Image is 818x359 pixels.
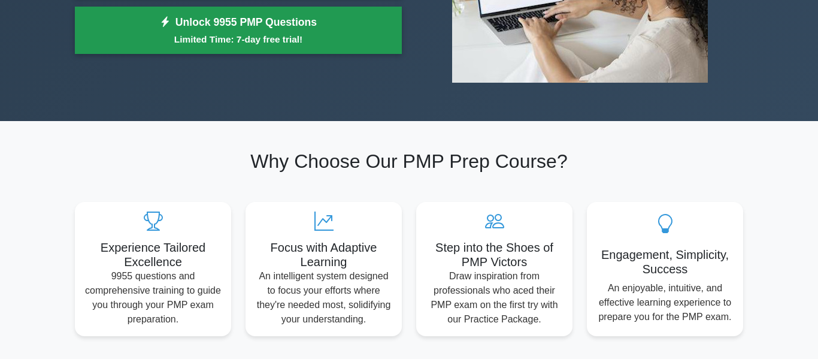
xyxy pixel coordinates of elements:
[75,7,402,55] a: Unlock 9955 PMP QuestionsLimited Time: 7-day free trial!
[75,150,743,173] h2: Why Choose Our PMP Prep Course?
[84,240,222,269] h5: Experience Tailored Excellence
[596,248,734,276] h5: Engagement, Simplicity, Success
[84,269,222,327] p: 9955 questions and comprehensive training to guide you through your PMP exam preparation.
[426,240,563,269] h5: Step into the Shoes of PMP Victors
[255,240,392,269] h5: Focus with Adaptive Learning
[90,32,387,46] small: Limited Time: 7-day free trial!
[255,269,392,327] p: An intelligent system designed to focus your efforts where they're needed most, solidifying your ...
[596,281,734,324] p: An enjoyable, intuitive, and effective learning experience to prepare you for the PMP exam.
[426,269,563,327] p: Draw inspiration from professionals who aced their PMP exam on the first try with our Practice Pa...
